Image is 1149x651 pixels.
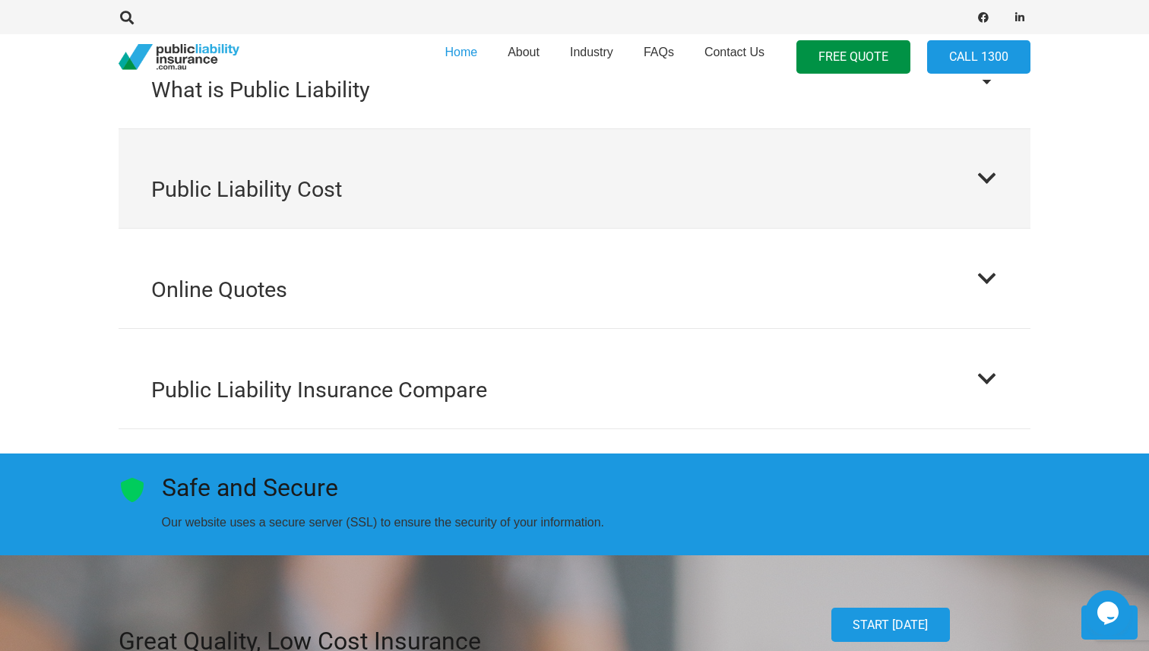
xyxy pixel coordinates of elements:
h2: What is Public Liability [151,74,370,106]
span: About [508,46,540,58]
button: Public Liability Cost [119,129,1030,229]
p: Our website uses a secure server (SSL) to ensure the security of your information. [162,514,604,531]
iframe: chat widget [1085,590,1134,636]
h2: Safe and Secure [162,473,604,514]
span: Contact Us [704,46,764,58]
h2: Public Liability Cost [151,173,342,206]
span: Industry [570,46,613,58]
a: pli_logotransparent [119,44,239,71]
h2: Online Quotes [151,273,287,306]
a: Back to top [1081,605,1138,640]
h2: Public Liability Insurance Compare [151,374,487,406]
a: FAQs [628,30,689,84]
a: About [492,30,555,84]
span: FAQs [644,46,674,58]
span: Home [445,46,477,58]
button: Online Quotes [119,229,1030,328]
a: Search [112,11,142,24]
a: Facebook [973,7,994,28]
a: Industry [555,30,628,84]
a: FREE QUOTE [796,40,910,74]
a: Home [429,30,492,84]
a: LinkedIn [1009,7,1030,28]
a: Contact Us [689,30,780,84]
a: Start [DATE] [831,608,951,642]
button: Public Liability Insurance Compare [119,329,1030,428]
a: Call 1300 [927,40,1030,74]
